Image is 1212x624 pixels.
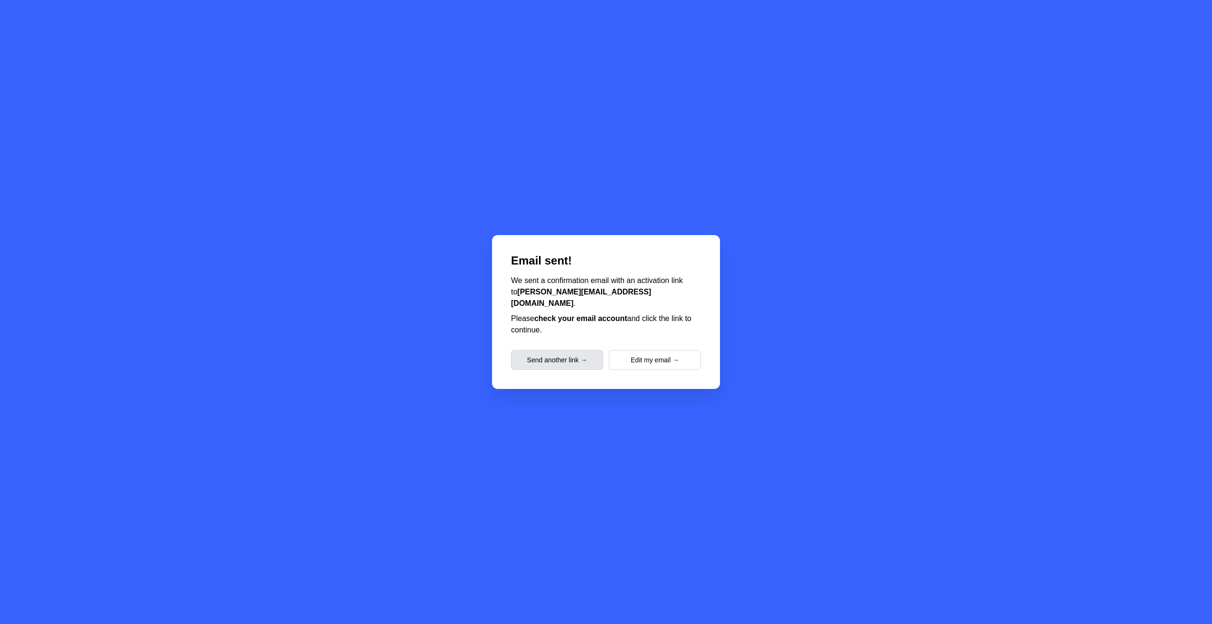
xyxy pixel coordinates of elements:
[511,313,701,336] p: Please and click the link to continue.
[534,314,627,322] strong: check your email account
[511,350,603,370] button: Send another link →
[511,254,701,267] h2: Email sent!
[511,275,701,309] p: We sent a confirmation email with an activation link to .
[511,288,651,307] strong: [PERSON_NAME][EMAIL_ADDRESS][DOMAIN_NAME]
[609,350,701,370] button: Edit my email →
